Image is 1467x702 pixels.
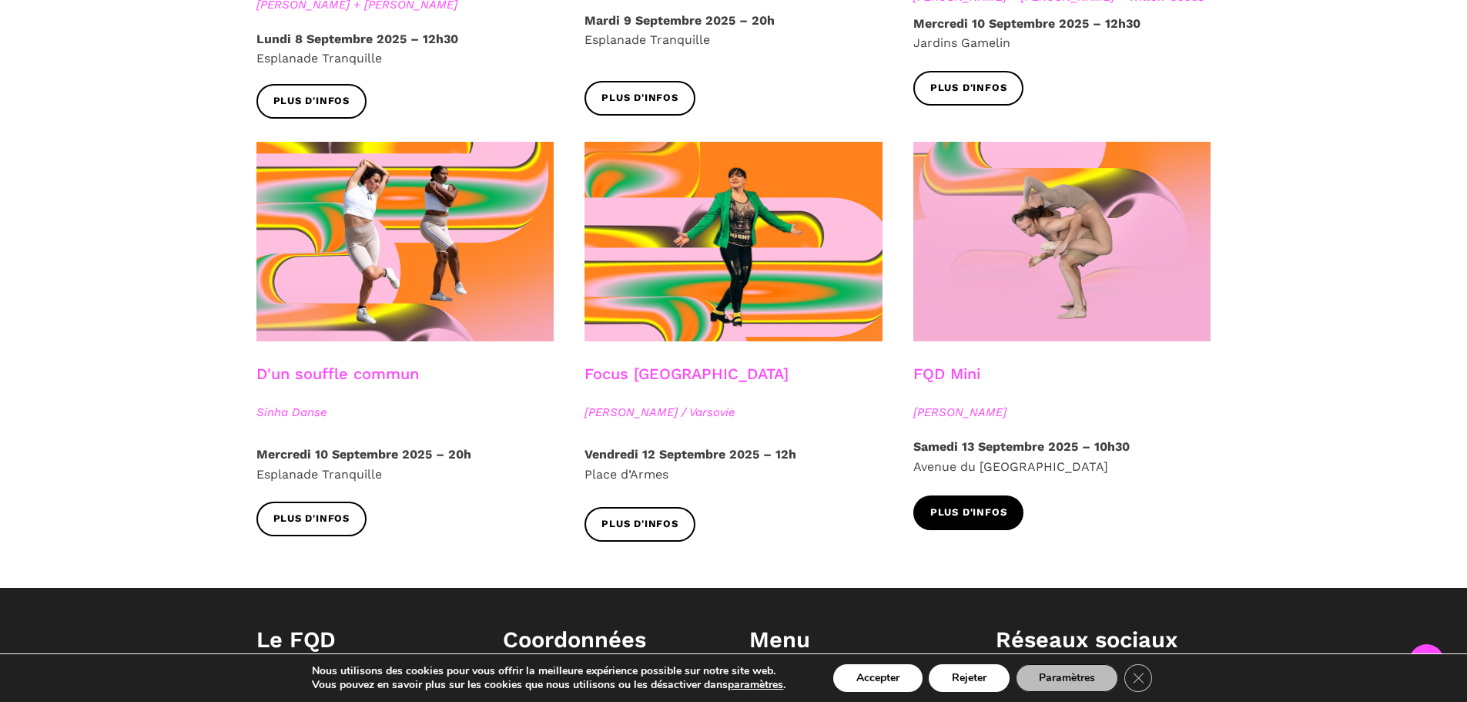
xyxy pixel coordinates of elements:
a: Plus d'infos [584,507,695,542]
span: Esplanade Tranquille [584,32,710,47]
span: Plus d'infos [273,93,350,109]
h1: Menu [749,626,965,653]
span: Plus d'infos [930,505,1007,521]
span: Jardins Gamelin [913,35,1010,50]
strong: Mardi 9 Septembre 2025 – 20h [584,13,775,28]
button: Paramètres [1016,664,1118,692]
strong: Samedi 13 Septembre 2025 – 10h30 [913,439,1130,454]
a: Plus d'infos [584,81,695,116]
button: paramètres [728,678,783,692]
a: Plus d'infos [256,502,367,536]
a: FQD Mini [913,364,980,383]
button: Close GDPR Cookie Banner [1124,664,1152,692]
span: Plus d'infos [273,511,350,527]
span: [PERSON_NAME] [913,403,1211,422]
h1: Coordonnées [503,626,718,653]
a: D'un souffle commun [256,364,419,383]
a: Focus [GEOGRAPHIC_DATA] [584,364,789,383]
span: Plus d'infos [930,80,1007,96]
p: Nous utilisons des cookies pour vous offrir la meilleure expérience possible sur notre site web. [312,664,785,678]
span: Sinha Danse [256,403,554,422]
a: Plus d'infos [256,84,367,119]
button: Rejeter [929,664,1010,692]
a: Plus d'infos [913,495,1024,530]
span: Plus d'infos [601,516,678,532]
p: Vous pouvez en savoir plus sur les cookies que nous utilisons ou les désactiver dans . [312,678,785,692]
p: Place d’Armes [584,445,883,484]
span: [PERSON_NAME] / Varsovie [584,403,883,422]
h1: Le FQD [256,626,472,653]
span: Avenue du [GEOGRAPHIC_DATA] [913,459,1108,474]
span: Esplanade Tranquille [256,51,382,65]
span: Esplanade Tranquille [256,467,382,482]
strong: Mercredi 10 Septembre 2025 – 20h [256,447,471,462]
strong: Mercredi 10 Septembre 2025 – 12h30 [913,16,1140,31]
h1: Réseaux sociaux [996,626,1211,653]
strong: Lundi 8 Septembre 2025 – 12h30 [256,32,458,46]
a: Plus d'infos [913,71,1024,106]
span: Plus d'infos [601,90,678,106]
strong: Vendredi 12 Septembre 2025 – 12h [584,447,796,462]
button: Accepter [833,664,923,692]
